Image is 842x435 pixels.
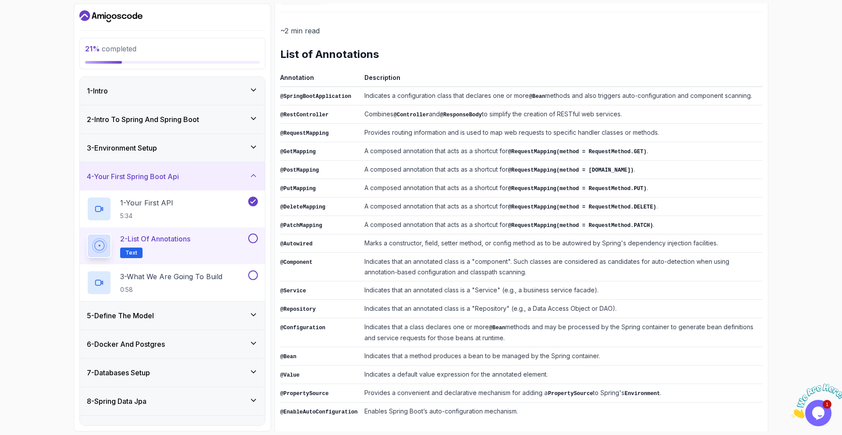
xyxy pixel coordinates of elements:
[361,124,763,142] td: Provides routing information and is used to map web requests to specific handler classes or methods.
[280,204,325,210] code: @DeleteMapping
[280,149,316,155] code: @GetMapping
[80,359,265,387] button: 7-Databases Setup
[87,396,146,406] h3: 8 - Spring Data Jpa
[280,391,328,397] code: @PropertySource
[280,288,306,294] code: @Service
[361,281,763,300] td: Indicates that an annotated class is a "Service" (e.g., a business service facade).
[508,186,646,192] code: @RequestMapping(method = RequestMethod.PUT)
[508,223,653,229] code: @RequestMapping(method = RequestMethod.PATCH)
[80,302,265,330] button: 5-Define The Model
[508,204,656,210] code: @RequestMapping(method = RequestMethod.DELETE)
[361,198,763,216] td: A composed annotation that acts as a shortcut for .
[280,354,296,360] code: @Bean
[120,271,222,282] p: 3 - What We Are Going To Build
[280,259,313,266] code: @Component
[280,167,319,173] code: @PostMapping
[120,234,190,244] p: 2 - List of Annotations
[87,86,108,96] h3: 1 - Intro
[87,197,258,221] button: 1-Your First API5:34
[87,234,258,258] button: 2-List of AnnotationsText
[280,325,325,331] code: @Configuration
[280,112,328,118] code: @RestController
[361,179,763,198] td: A composed annotation that acts as a shortcut for .
[361,87,763,105] td: Indicates a configuration class that declares one or more methods and also triggers auto-configur...
[120,198,173,208] p: 1 - Your First API
[361,347,763,366] td: Indicates that a method produces a bean to be managed by the Spring container.
[85,44,100,53] span: 21 %
[87,114,199,125] h3: 2 - Intro To Spring And Spring Boot
[87,143,157,153] h3: 3 - Environment Setup
[120,212,173,220] p: 5:34
[508,149,646,155] code: @RequestMapping(method = RequestMethod.GET)
[361,105,763,124] td: Combines and to simplify the creation of RESTful web services.
[87,310,154,321] h3: 5 - Define The Model
[280,130,328,137] code: @RequestMapping
[361,300,763,318] td: Indicates that an annotated class is a "Repository" (e.g., a Data Access Object or DAO).
[87,270,258,295] button: 3-What We Are Going To Build0:58
[280,372,300,378] code: @Value
[489,325,505,331] code: @Bean
[87,171,179,182] h3: 4 - Your First Spring Boot Api
[440,112,482,118] code: @ResponseBody
[80,162,265,191] button: 4-Your First Spring Boot Api
[280,223,322,229] code: @PatchMapping
[280,47,763,61] h2: List of Annotations
[79,9,143,23] a: Dashboard
[125,249,137,256] span: Text
[280,306,316,313] code: @Repository
[280,93,351,100] code: @SpringBootApplication
[87,339,165,349] h3: 6 - Docker And Postgres
[361,253,763,281] td: Indicates that an annotated class is a "component". Such classes are considered as candidates for...
[788,380,842,422] iframe: chat widget
[120,285,222,294] p: 0:58
[361,216,763,234] td: A composed annotation that acts as a shortcut for .
[361,161,763,179] td: A composed annotation that acts as a shortcut for .
[80,77,265,105] button: 1-Intro
[87,367,150,378] h3: 7 - Databases Setup
[361,318,763,347] td: Indicates that a class declares one or more methods and may be processed by the Spring container ...
[361,234,763,253] td: Marks a constructor, field, setter method, or config method as to be autowired by Spring's depend...
[361,72,763,87] th: Description
[280,241,313,247] code: @Autowired
[548,391,593,397] code: PropertySource
[624,391,660,397] code: Environment
[529,93,545,100] code: @Bean
[280,25,763,37] p: ~2 min read
[361,384,763,403] td: Provides a convenient and declarative mechanism for adding a to Spring's .
[508,167,634,173] code: @RequestMapping(method = [DOMAIN_NAME])
[280,72,361,87] th: Annotation
[80,387,265,415] button: 8-Spring Data Jpa
[361,366,763,384] td: Indicates a default value expression for the annotated element.
[80,105,265,133] button: 2-Intro To Spring And Spring Boot
[280,186,316,192] code: @PutMapping
[80,330,265,358] button: 6-Docker And Postgres
[361,142,763,161] td: A composed annotation that acts as a shortcut for .
[85,44,136,53] span: completed
[361,403,763,421] td: Enables Spring Boot’s auto-configuration mechanism.
[87,424,111,435] h3: 9 - Crud
[393,112,429,118] code: @Controller
[4,4,58,38] img: Chat attention grabber
[280,409,357,415] code: @EnableAutoConfiguration
[80,134,265,162] button: 3-Environment Setup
